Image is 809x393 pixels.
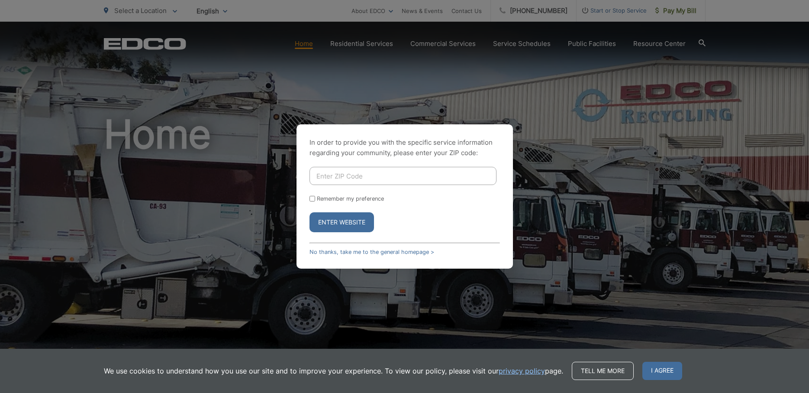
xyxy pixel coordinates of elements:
button: Enter Website [309,212,374,232]
label: Remember my preference [317,195,384,202]
p: In order to provide you with the specific service information regarding your community, please en... [309,137,500,158]
a: Tell me more [572,362,634,380]
a: No thanks, take me to the general homepage > [309,249,434,255]
a: privacy policy [499,366,545,376]
p: We use cookies to understand how you use our site and to improve your experience. To view our pol... [104,366,563,376]
input: Enter ZIP Code [309,167,496,185]
span: I agree [642,362,682,380]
